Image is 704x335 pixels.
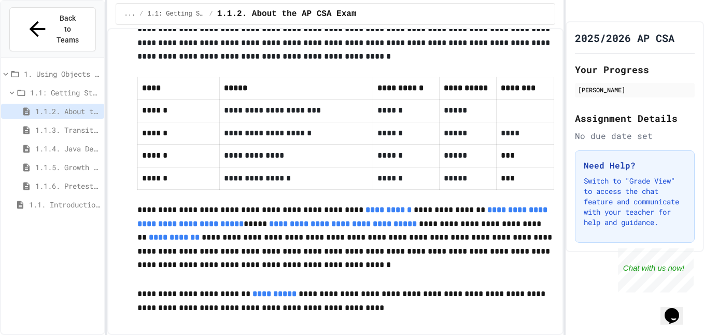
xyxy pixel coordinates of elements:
[9,7,96,51] button: Back to Teams
[35,106,100,117] span: 1.1.2. About the AP CSA Exam
[217,8,357,20] span: 1.1.2. About the AP CSA Exam
[618,248,694,292] iframe: chat widget
[575,130,695,142] div: No due date set
[147,10,205,18] span: 1.1: Getting Started
[578,85,692,94] div: [PERSON_NAME]
[575,62,695,77] h2: Your Progress
[209,10,213,18] span: /
[24,68,100,79] span: 1. Using Objects and Methods
[584,176,686,228] p: Switch to "Grade View" to access the chat feature and communicate with your teacher for help and ...
[575,111,695,125] h2: Assignment Details
[35,162,100,173] span: 1.1.5. Growth Mindset and Pair Programming
[30,87,100,98] span: 1.1: Getting Started
[35,180,100,191] span: 1.1.6. Pretest for the AP CSA Exam
[124,10,136,18] span: ...
[29,199,100,210] span: 1.1. Introduction to Algorithms, Programming, and Compilers
[139,10,143,18] span: /
[55,13,80,46] span: Back to Teams
[584,159,686,172] h3: Need Help?
[660,294,694,325] iframe: chat widget
[575,31,674,45] h1: 2025/2026 AP CSA
[35,143,100,154] span: 1.1.4. Java Development Environments
[35,124,100,135] span: 1.1.3. Transitioning from AP CSP to AP CSA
